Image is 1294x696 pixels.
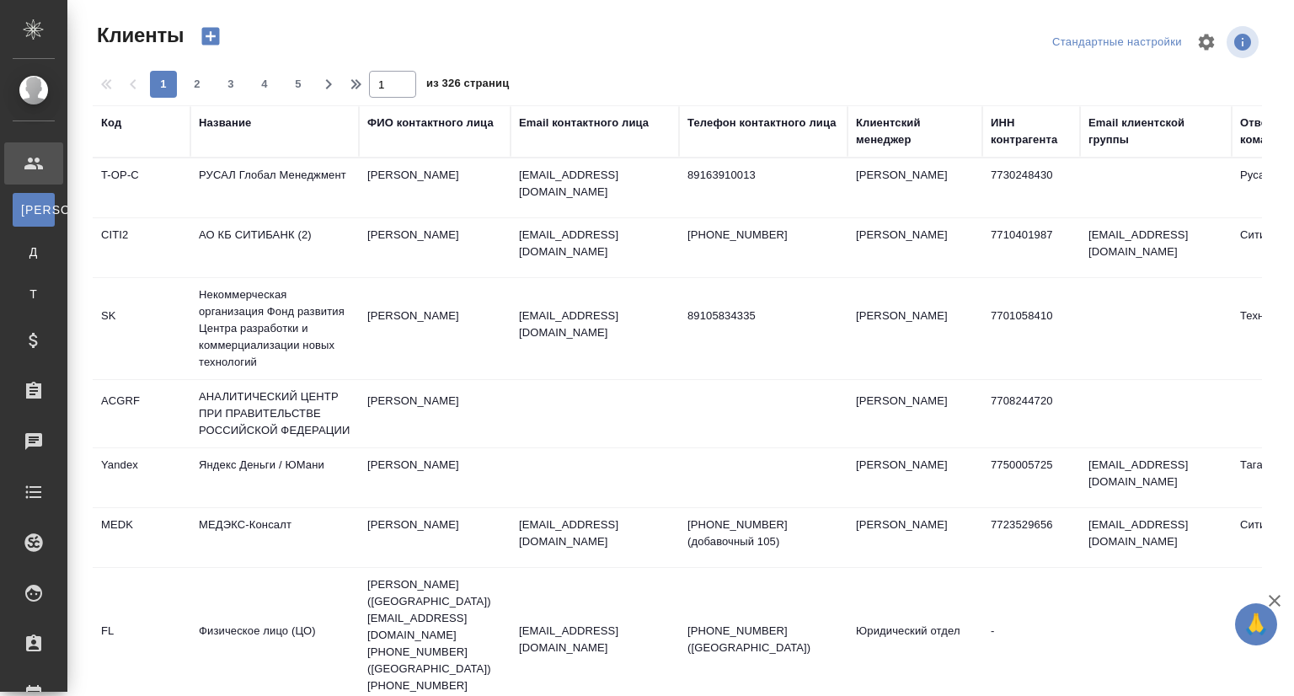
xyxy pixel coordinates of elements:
button: 🙏 [1235,603,1277,645]
td: [PERSON_NAME] [848,448,982,507]
td: - [982,614,1080,673]
span: 2 [184,76,211,93]
td: АНАЛИТИЧЕСКИЙ ЦЕНТР ПРИ ПРАВИТЕЛЬСТВЕ РОССИЙСКОЙ ФЕДЕРАЦИИ [190,380,359,447]
button: Создать [190,22,231,51]
td: 7710401987 [982,218,1080,277]
span: Клиенты [93,22,184,49]
td: [PERSON_NAME] [848,384,982,443]
td: Яндекс Деньги / ЮМани [190,448,359,507]
p: 89163910013 [687,167,839,184]
p: [PHONE_NUMBER] (добавочный 105) [687,517,839,550]
td: [PERSON_NAME] [848,218,982,277]
div: ИНН контрагента [991,115,1072,148]
td: FL [93,614,190,673]
td: 7708244720 [982,384,1080,443]
p: [EMAIL_ADDRESS][DOMAIN_NAME] [519,623,671,656]
td: ACGRF [93,384,190,443]
td: [PERSON_NAME] [359,299,511,358]
td: Физическое лицо (ЦО) [190,614,359,673]
p: [PHONE_NUMBER] ([GEOGRAPHIC_DATA]) [687,623,839,656]
div: Клиентский менеджер [856,115,974,148]
div: ФИО контактного лица [367,115,494,131]
div: Название [199,115,251,131]
td: [EMAIL_ADDRESS][DOMAIN_NAME] [1080,218,1232,277]
p: [PHONE_NUMBER] [687,227,839,244]
span: 4 [251,76,278,93]
span: 5 [285,76,312,93]
td: Yandex [93,448,190,507]
div: Код [101,115,121,131]
p: 89105834335 [687,308,839,324]
td: [PERSON_NAME] [359,508,511,567]
td: 7723529656 [982,508,1080,567]
td: [EMAIL_ADDRESS][DOMAIN_NAME] [1080,448,1232,507]
td: [PERSON_NAME] [848,299,982,358]
span: из 326 страниц [426,73,509,98]
td: [PERSON_NAME] [359,384,511,443]
span: Настроить таблицу [1186,22,1227,62]
p: [EMAIL_ADDRESS][DOMAIN_NAME] [519,227,671,260]
p: [EMAIL_ADDRESS][DOMAIN_NAME] [519,517,671,550]
td: МЕДЭКС-Консалт [190,508,359,567]
div: split button [1048,29,1186,56]
div: Email клиентской группы [1088,115,1223,148]
td: T-OP-C [93,158,190,217]
p: [EMAIL_ADDRESS][DOMAIN_NAME] [519,167,671,201]
td: CITI2 [93,218,190,277]
span: Т [21,286,46,302]
td: 7730248430 [982,158,1080,217]
td: РУСАЛ Глобал Менеджмент [190,158,359,217]
td: Юридический отдел [848,614,982,673]
td: АО КБ СИТИБАНК (2) [190,218,359,277]
div: Email контактного лица [519,115,649,131]
td: 7750005725 [982,448,1080,507]
button: 2 [184,71,211,98]
td: [EMAIL_ADDRESS][DOMAIN_NAME] [1080,508,1232,567]
td: [PERSON_NAME] [359,448,511,507]
td: Некоммерческая организация Фонд развития Центра разработки и коммерциализации новых технологий [190,278,359,379]
td: [PERSON_NAME] [848,158,982,217]
a: Т [13,277,55,311]
button: 5 [285,71,312,98]
p: [EMAIL_ADDRESS][DOMAIN_NAME] [519,308,671,341]
span: [PERSON_NAME] [21,201,46,218]
a: Д [13,235,55,269]
span: Посмотреть информацию [1227,26,1262,58]
span: 🙏 [1242,607,1270,642]
td: 7701058410 [982,299,1080,358]
td: [PERSON_NAME] [848,508,982,567]
td: [PERSON_NAME] [359,218,511,277]
td: MEDK [93,508,190,567]
td: [PERSON_NAME] [359,158,511,217]
td: SK [93,299,190,358]
a: [PERSON_NAME] [13,193,55,227]
span: 3 [217,76,244,93]
span: Д [21,244,46,260]
div: Телефон контактного лица [687,115,837,131]
button: 4 [251,71,278,98]
button: 3 [217,71,244,98]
